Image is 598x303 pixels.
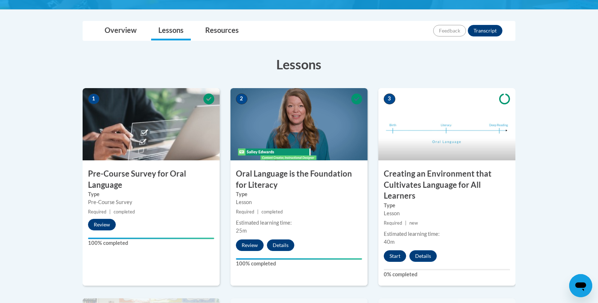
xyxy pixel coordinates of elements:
button: Transcript [468,25,502,36]
label: 0% completed [384,270,510,278]
div: Pre-Course Survey [88,198,214,206]
button: Details [267,239,294,251]
span: 25m [236,228,247,234]
div: Estimated learning time: [384,230,510,238]
h3: Oral Language is the Foundation for Literacy [230,168,368,191]
span: 3 [384,94,395,104]
button: Details [409,250,437,262]
iframe: Button to launch messaging window [569,274,592,297]
label: Type [384,202,510,209]
span: new [409,220,418,226]
span: 40m [384,239,395,245]
h3: Lessons [83,55,515,73]
span: Required [88,209,106,215]
span: | [109,209,111,215]
img: Course Image [378,88,515,160]
div: Lesson [384,209,510,217]
div: Estimated learning time: [236,219,362,227]
span: completed [261,209,283,215]
span: completed [114,209,135,215]
label: 100% completed [236,260,362,268]
label: Type [236,190,362,198]
label: Type [88,190,214,198]
span: Required [236,209,254,215]
a: Lessons [151,21,191,40]
a: Resources [198,21,246,40]
label: 100% completed [88,239,214,247]
span: 1 [88,94,100,104]
button: Review [236,239,264,251]
span: Required [384,220,402,226]
div: Your progress [88,238,214,239]
div: Your progress [236,258,362,260]
img: Course Image [230,88,368,160]
button: Start [384,250,406,262]
div: Lesson [236,198,362,206]
span: 2 [236,94,247,104]
h3: Pre-Course Survey for Oral Language [83,168,220,191]
h3: Creating an Environment that Cultivates Language for All Learners [378,168,515,202]
span: | [405,220,406,226]
a: Overview [97,21,144,40]
img: Course Image [83,88,220,160]
button: Feedback [433,25,466,36]
span: | [257,209,259,215]
button: Review [88,219,116,230]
